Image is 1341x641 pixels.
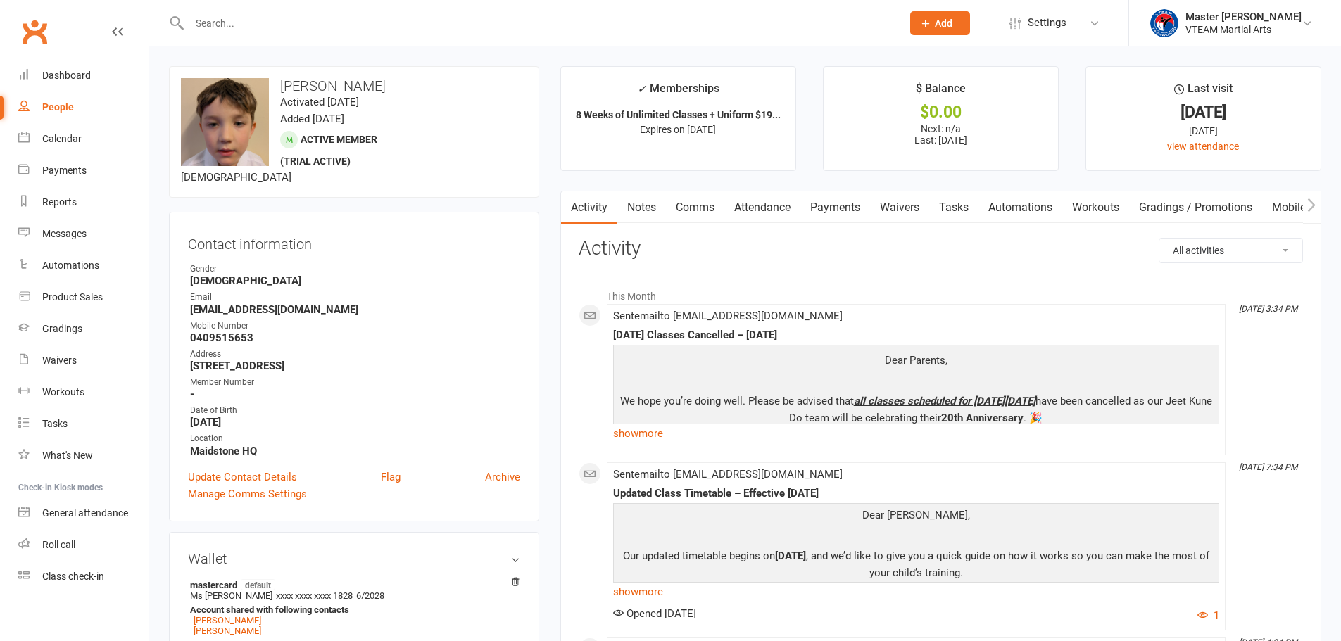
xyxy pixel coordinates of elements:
strong: [EMAIL_ADDRESS][DOMAIN_NAME] [190,303,520,316]
input: Search... [185,13,892,33]
div: $0.00 [836,105,1045,120]
strong: [DEMOGRAPHIC_DATA] [190,274,520,287]
span: 6/2028 [356,590,384,601]
div: Waivers [42,355,77,366]
a: Tasks [929,191,978,224]
span: [DEMOGRAPHIC_DATA] [181,171,291,184]
a: Workouts [1062,191,1129,224]
a: view attendance [1167,141,1239,152]
a: People [18,91,149,123]
p: Next: n/a Last: [DATE] [836,123,1045,146]
span: [DATE] [775,550,806,562]
div: $ Balance [916,80,966,105]
button: Add [910,11,970,35]
a: Class kiosk mode [18,561,149,592]
div: General attendance [42,507,128,519]
div: Last visit [1174,80,1233,105]
img: thumb_image1628552580.png [1150,9,1178,37]
span: Settings [1028,7,1066,39]
div: Updated Class Timetable – Effective [DATE] [613,488,1219,500]
h3: Wallet [188,551,520,566]
a: show more [613,582,1219,602]
a: Waivers [870,191,929,224]
span: Expires on [DATE] [640,124,716,135]
div: [DATE] Classes Cancelled – [DATE] [613,329,1219,341]
div: Email [190,291,520,304]
a: Waivers [18,345,149,376]
div: Calendar [42,133,82,144]
a: Dashboard [18,60,149,91]
i: [DATE] 3:34 PM [1239,304,1297,314]
img: image1754896727.png [181,78,269,166]
h3: Contact information [188,231,520,252]
span: all classes scheduled for [DATE][DATE] [854,395,1035,407]
a: Comms [666,191,724,224]
a: General attendance kiosk mode [18,497,149,529]
a: What's New [18,440,149,471]
strong: [STREET_ADDRESS] [190,360,520,372]
span: Opened [DATE] [613,607,696,620]
strong: Maidstone HQ [190,445,520,457]
span: 20th Anniversary [941,412,1024,424]
p: We hope you’re doing well. Please be advised that have been cancelled as our Jeet Kune Do team wi... [617,393,1216,430]
div: Dashboard [42,70,91,81]
i: ✓ [637,82,646,96]
div: Member Number [190,376,520,389]
div: Address [190,348,520,361]
a: Archive [485,469,520,485]
div: Gender [190,262,520,276]
span: Sent email to [EMAIL_ADDRESS][DOMAIN_NAME] [613,468,843,481]
div: Location [190,432,520,445]
div: What's New [42,450,93,461]
time: Added [DATE] [280,113,344,125]
strong: mastercard [190,579,513,590]
span: Sent email to [EMAIL_ADDRESS][DOMAIN_NAME] [613,310,843,322]
a: Clubworx [17,14,52,49]
div: Gradings [42,323,82,334]
a: Reports [18,186,149,218]
div: Date of Birth [190,404,520,417]
li: This Month [579,281,1303,304]
a: Gradings / Promotions [1129,191,1262,224]
div: Mobile Number [190,319,520,333]
strong: 0409515653 [190,331,520,344]
a: Payments [800,191,870,224]
div: Tasks [42,418,68,429]
strong: [DATE] [190,416,520,429]
div: People [42,101,74,113]
h3: [PERSON_NAME] [181,78,527,94]
strong: Account shared with following contacts [190,604,513,615]
div: Master [PERSON_NAME] [1185,11,1302,23]
time: Activated [DATE] [280,96,359,108]
h3: Activity [579,238,1303,260]
div: Automations [42,260,99,271]
a: Flag [381,469,401,485]
span: xxxx xxxx xxxx 1828 [276,590,353,601]
a: Update Contact Details [188,469,297,485]
a: Tasks [18,408,149,440]
div: [DATE] [1099,105,1308,120]
strong: 8 Weeks of Unlimited Classes + Uniform $19... [576,109,781,120]
a: Roll call [18,529,149,561]
button: 1 [1197,607,1219,624]
div: VTEAM Martial Arts [1185,23,1302,36]
p: Dear Parents, [617,352,1216,372]
div: Roll call [42,539,75,550]
div: Class check-in [42,571,104,582]
a: Payments [18,155,149,186]
div: Memberships [637,80,719,106]
p: Our updated timetable begins on , and we’d like to give you a quick guide on how it works so you ... [617,547,1216,585]
span: Active member (trial active) [280,134,377,167]
a: [PERSON_NAME] [194,626,261,636]
a: Manage Comms Settings [188,485,307,502]
a: Notes [617,191,666,224]
span: default [241,579,275,590]
a: show more [613,424,1219,443]
div: Workouts [42,386,84,398]
a: Gradings [18,313,149,345]
a: Automations [978,191,1062,224]
a: Workouts [18,376,149,408]
a: Product Sales [18,281,149,313]
a: Automations [18,250,149,281]
a: Messages [18,218,149,250]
